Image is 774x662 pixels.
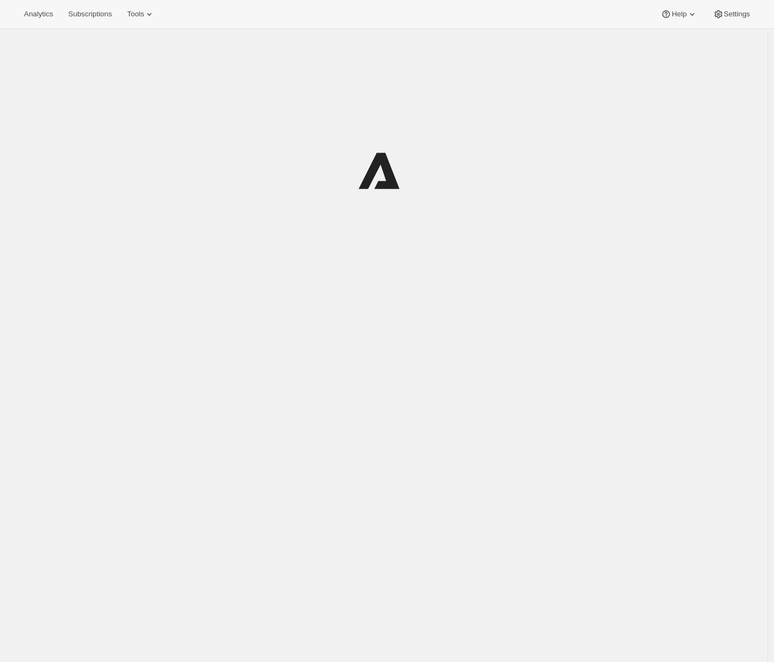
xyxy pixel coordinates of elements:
[68,10,112,19] span: Subscriptions
[62,7,118,22] button: Subscriptions
[17,7,59,22] button: Analytics
[654,7,704,22] button: Help
[706,7,757,22] button: Settings
[724,10,750,19] span: Settings
[672,10,686,19] span: Help
[127,10,144,19] span: Tools
[24,10,53,19] span: Analytics
[120,7,161,22] button: Tools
